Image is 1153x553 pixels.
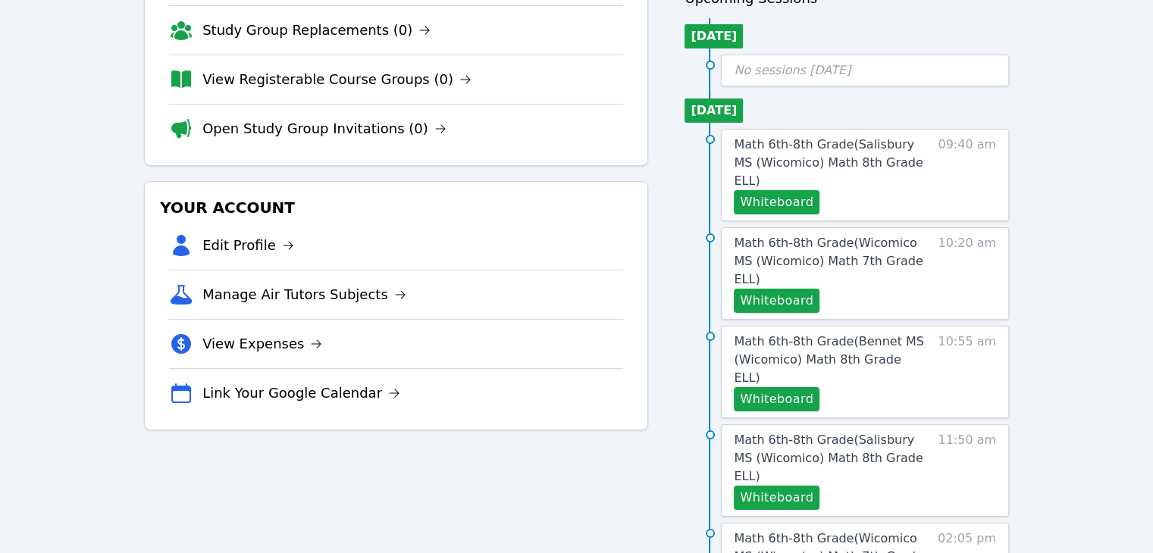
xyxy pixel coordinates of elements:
[938,333,996,411] span: 10:55 am
[685,24,743,48] li: [DATE]
[157,194,635,221] h3: Your Account
[685,98,743,123] li: [DATE]
[202,383,400,404] a: Link Your Google Calendar
[202,333,322,355] a: View Expenses
[734,63,851,77] span: No sessions [DATE]
[734,333,930,387] a: Math 6th-8th Grade(Bennet MS (Wicomico) Math 8th Grade ELL)
[202,235,294,256] a: Edit Profile
[938,234,996,313] span: 10:20 am
[734,136,930,190] a: Math 6th-8th Grade(Salisbury MS (Wicomico) Math 8th Grade ELL)
[202,284,406,305] a: Manage Air Tutors Subjects
[734,190,819,214] button: Whiteboard
[734,334,923,385] span: Math 6th-8th Grade ( Bennet MS (Wicomico) Math 8th Grade ELL )
[734,234,930,289] a: Math 6th-8th Grade(Wicomico MS (Wicomico) Math 7th Grade ELL)
[734,486,819,510] button: Whiteboard
[734,137,923,188] span: Math 6th-8th Grade ( Salisbury MS (Wicomico) Math 8th Grade ELL )
[938,431,996,510] span: 11:50 am
[734,236,923,286] span: Math 6th-8th Grade ( Wicomico MS (Wicomico) Math 7th Grade ELL )
[734,433,923,483] span: Math 6th-8th Grade ( Salisbury MS (Wicomico) Math 8th Grade ELL )
[734,387,819,411] button: Whiteboard
[202,118,446,139] a: Open Study Group Invitations (0)
[202,69,472,90] a: View Registerable Course Groups (0)
[202,20,431,41] a: Study Group Replacements (0)
[734,431,930,486] a: Math 6th-8th Grade(Salisbury MS (Wicomico) Math 8th Grade ELL)
[734,289,819,313] button: Whiteboard
[938,136,996,214] span: 09:40 am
